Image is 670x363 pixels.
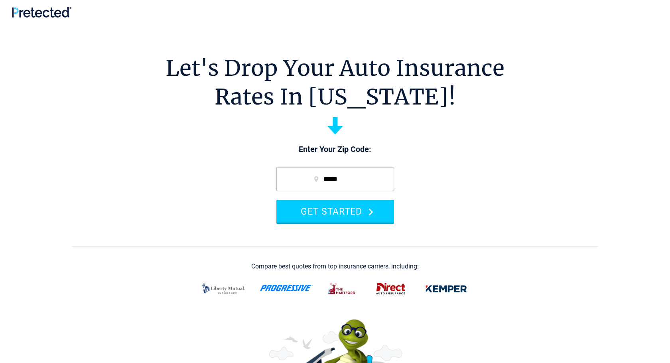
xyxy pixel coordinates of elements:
img: Pretected Logo [12,7,71,18]
img: kemper [420,278,473,299]
p: Enter Your Zip Code: [268,144,402,155]
input: zip code [276,167,394,191]
img: liberty [197,278,250,299]
img: direct [371,278,410,299]
div: Compare best quotes from top insurance carriers, including: [251,263,419,270]
img: thehartford [323,278,362,299]
h1: Let's Drop Your Auto Insurance Rates In [US_STATE]! [166,54,504,111]
img: progressive [260,285,313,291]
button: GET STARTED [276,200,394,223]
